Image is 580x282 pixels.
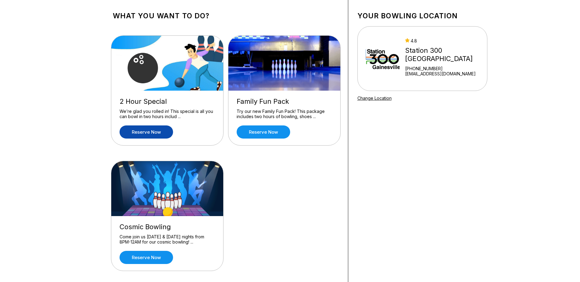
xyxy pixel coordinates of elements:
[357,12,487,20] h1: Your bowling location
[111,36,224,91] img: 2 Hour Special
[237,109,332,119] div: Try our new Family Fun Pack! This package includes two hours of bowling, shoes ...
[237,97,332,106] div: Family Fun Pack
[120,234,215,245] div: Come join us [DATE] & [DATE] nights from 8PM-12AM for our cosmic bowling! ...
[237,125,290,139] a: Reserve now
[228,36,341,91] img: Family Fun Pack
[120,223,215,231] div: Cosmic Bowling
[405,71,484,76] a: [EMAIL_ADDRESS][DOMAIN_NAME]
[357,96,392,101] a: Change Location
[113,12,339,20] h1: What you want to do?
[366,36,400,81] img: Station 300 Gainesville
[405,38,484,43] div: 4.8
[120,125,173,139] a: Reserve now
[405,46,484,63] div: Station 300 [GEOGRAPHIC_DATA]
[120,251,173,264] a: Reserve now
[120,97,215,106] div: 2 Hour Special
[405,66,484,71] div: [PHONE_NUMBER]
[120,109,215,119] div: We’re glad you rolled in! This special is all you can bowl in two hours includ ...
[111,161,224,216] img: Cosmic Bowling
